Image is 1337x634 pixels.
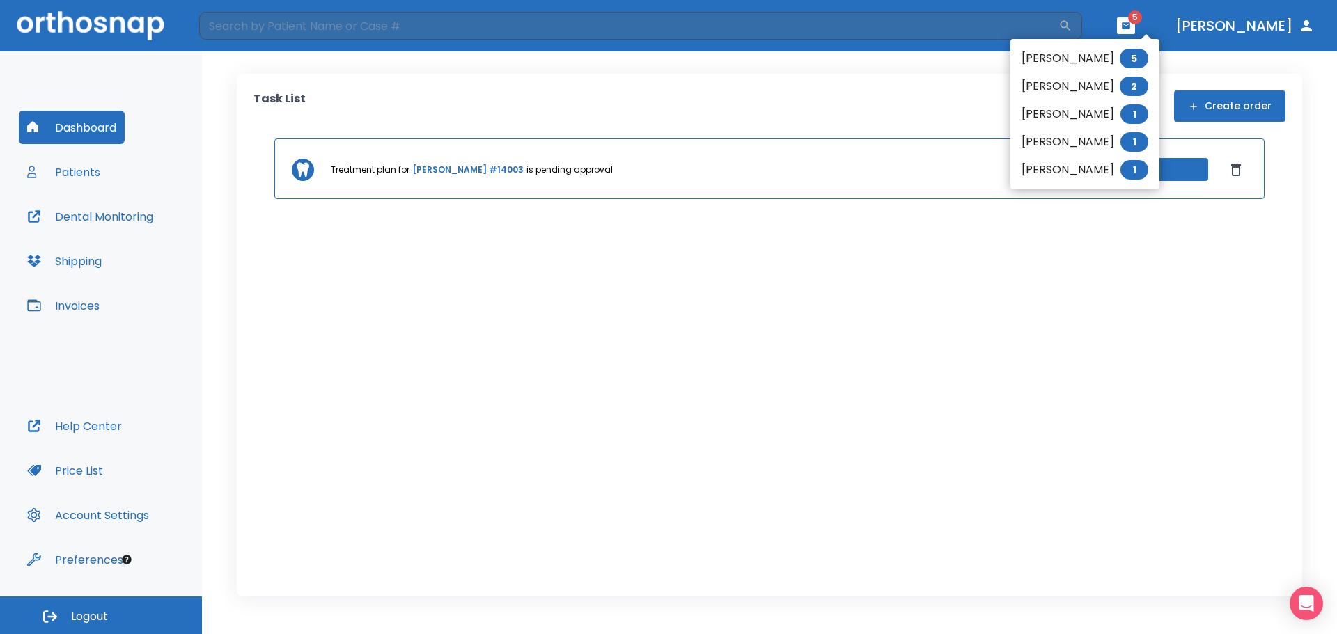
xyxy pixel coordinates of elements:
span: 5 [1120,49,1148,68]
li: [PERSON_NAME] [1010,100,1159,128]
span: 1 [1120,160,1148,180]
span: 1 [1120,104,1148,124]
li: [PERSON_NAME] [1010,156,1159,184]
li: [PERSON_NAME] [1010,128,1159,156]
div: Open Intercom Messenger [1290,587,1323,620]
span: 2 [1120,77,1148,96]
li: [PERSON_NAME] [1010,45,1159,72]
li: [PERSON_NAME] [1010,72,1159,100]
span: 1 [1120,132,1148,152]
